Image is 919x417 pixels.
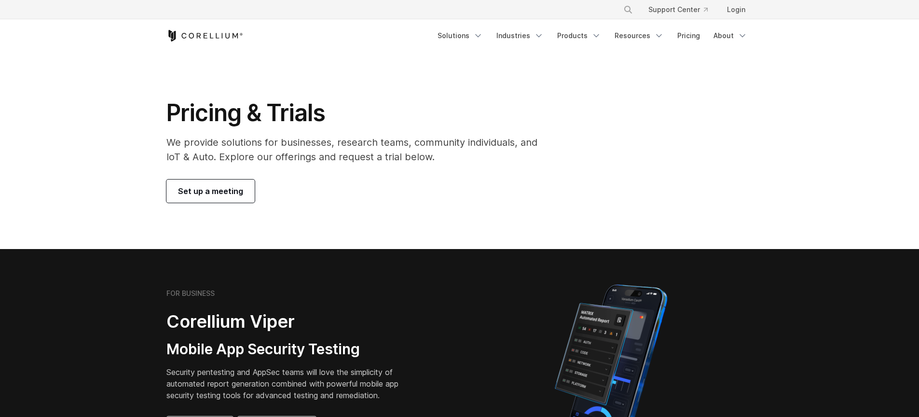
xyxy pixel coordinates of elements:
a: Support Center [641,1,715,18]
p: We provide solutions for businesses, research teams, community individuals, and IoT & Auto. Explo... [166,135,551,164]
a: Login [719,1,753,18]
p: Security pentesting and AppSec teams will love the simplicity of automated report generation comb... [166,366,413,401]
span: Set up a meeting [178,185,243,197]
a: Products [551,27,607,44]
a: Industries [491,27,549,44]
a: Corellium Home [166,30,243,42]
a: About [708,27,753,44]
div: Navigation Menu [612,1,753,18]
h6: FOR BUSINESS [166,289,215,298]
a: Set up a meeting [166,180,255,203]
h1: Pricing & Trials [166,98,551,127]
h2: Corellium Viper [166,311,413,333]
button: Search [619,1,637,18]
a: Resources [609,27,670,44]
a: Pricing [672,27,706,44]
div: Navigation Menu [432,27,753,44]
a: Solutions [432,27,489,44]
h3: Mobile App Security Testing [166,340,413,359]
